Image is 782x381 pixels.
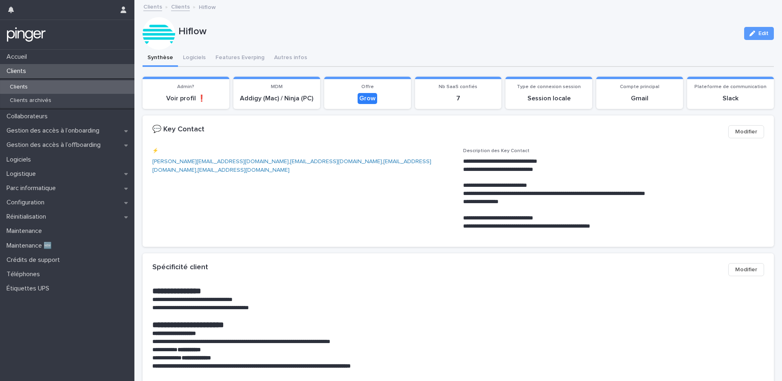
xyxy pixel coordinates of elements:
[3,170,42,178] p: Logistique
[199,2,216,11] p: Hiflow
[271,84,283,89] span: MDM
[3,67,33,75] p: Clients
[152,263,208,272] h2: Spécificité client
[290,159,382,164] a: [EMAIL_ADDRESS][DOMAIN_NAME]
[152,157,453,175] p: , , ,
[361,84,374,89] span: Offre
[178,50,211,67] button: Logiciels
[735,266,757,274] span: Modifier
[3,113,54,120] p: Collaborateurs
[3,141,107,149] p: Gestion des accès à l’offboarding
[510,95,587,102] p: Session locale
[463,148,529,153] span: Description des Key Contact
[143,2,162,11] a: Clients
[152,159,431,173] a: [EMAIL_ADDRESS][DOMAIN_NAME]
[3,227,48,235] p: Maintenance
[728,263,764,276] button: Modifier
[420,95,497,102] p: 7
[177,84,194,89] span: Admin?
[178,26,738,38] p: Hiflow
[143,50,178,67] button: Synthèse
[601,95,678,102] p: Gmail
[3,242,58,250] p: Maintenance 🆕
[152,148,158,153] span: ⚡️
[152,159,289,164] a: [PERSON_NAME][EMAIL_ADDRESS][DOMAIN_NAME]
[3,84,34,91] p: Clients
[7,27,46,43] img: mTgBEunGTSyRkCgitkcU
[152,125,204,134] h2: 💬 Key Contact
[3,256,66,264] p: Crédits de support
[3,156,37,164] p: Logiciels
[620,84,659,89] span: Compte principal
[3,285,56,292] p: Étiquettes UPS
[692,95,769,102] p: Slack
[171,2,190,11] a: Clients
[147,95,224,102] p: Voir profil ❗
[211,50,269,67] button: Features Everping
[198,167,290,173] a: [EMAIL_ADDRESS][DOMAIN_NAME]
[269,50,312,67] button: Autres infos
[3,127,106,135] p: Gestion des accès à l’onboarding
[744,27,774,40] button: Edit
[758,31,769,36] span: Edit
[439,84,477,89] span: Nb SaaS confiés
[3,199,51,206] p: Configuration
[517,84,581,89] span: Type de connexion session
[238,95,315,102] p: Addigy (Mac) / Ninja (PC)
[3,270,46,278] p: Téléphones
[694,84,767,89] span: Plateforme de communication
[3,184,62,192] p: Parc informatique
[3,53,33,61] p: Accueil
[728,125,764,138] button: Modifier
[3,213,53,221] p: Réinitialisation
[735,128,757,136] span: Modifier
[3,97,58,104] p: Clients archivés
[358,93,377,104] div: Grow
